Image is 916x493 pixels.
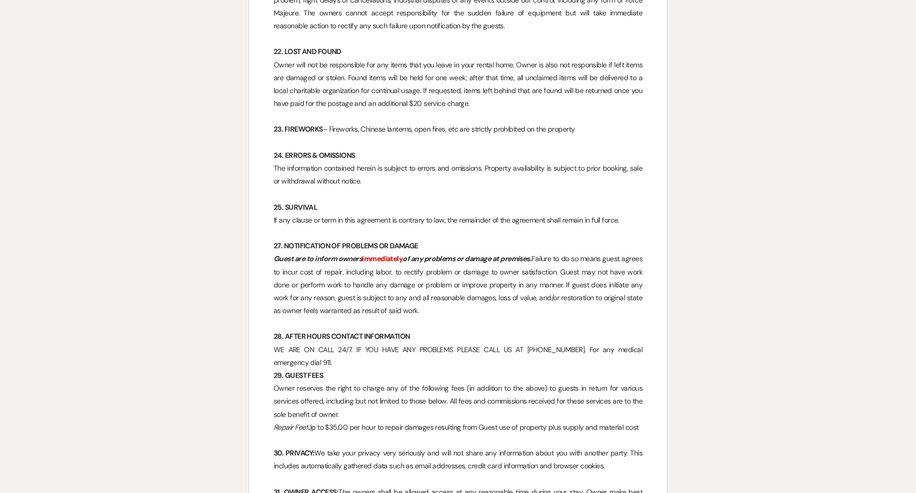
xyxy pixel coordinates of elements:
[274,371,323,380] strong: 29. GUEST FEES
[274,214,642,227] p: If any clause or term in this agreement is contrary to law, the remainder of the agreement shall ...
[274,47,341,56] strong: 22. LOST AND FOUND
[274,162,642,188] p: The information contained herein is subject to errors and omissions. Property availability is sub...
[403,254,531,263] em: of any problems or damage at premises.
[274,448,314,458] strong: 30. PRIVACY:
[274,423,307,432] em: Repair Fee:
[274,252,642,317] p: Failure to do so means guest agrees to incur cost of repair, including labor, to rectify problem ...
[274,124,323,134] strong: 23. FIREWORKS
[274,421,642,434] p: Up to $35.00 per hour to repair damages resulting from Guest use of property plus supply and mate...
[274,59,642,111] p: Owner will not be responsible for any items that you leave in your rental home. Owner is also not...
[274,447,642,472] p: We take your privacy very seriously and will not share any information about you with another par...
[274,203,317,212] strong: 25. SURVIVAL
[274,151,355,160] strong: 24. ERRORS & OMISSIONS
[274,123,642,136] p: – Fireworks, Chinese lanterns, open fires, etc are strictly prohibited on the property
[274,332,410,341] strong: 28. AFTER HOURS CONTACT INFORMATION
[274,382,642,421] p: Owner reserves the right to charge any of the following fees (in addition to the above) to guests...
[362,254,403,263] strong: immediately
[274,254,362,263] em: Guest are to inform owners
[274,241,418,250] strong: 27. NOTIFICATION OF PROBLEMS OR DAMAGE
[274,343,642,369] p: WE ARE ON CALL 24/7. IF YOU HAVE ANY PROBLEMS PLEASE CALL US AT [PHONE_NUMBER]. For any medical e...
